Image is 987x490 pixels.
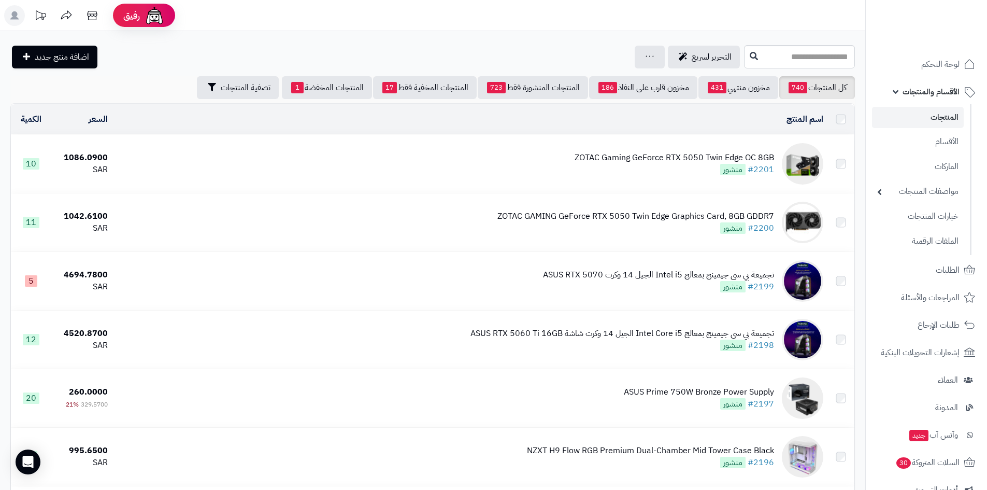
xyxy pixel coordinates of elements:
a: #2198 [748,339,774,352]
a: الطلبات [872,258,981,283]
a: السعر [89,113,108,125]
span: 12 [23,334,39,345]
a: تحديثات المنصة [27,5,53,29]
div: 4520.8700 [55,328,108,340]
span: السلات المتروكة [895,455,960,470]
a: الملفات الرقمية [872,230,964,253]
span: المدونة [935,400,958,415]
a: إشعارات التحويلات البنكية [872,340,981,365]
a: العملاء [872,368,981,393]
img: ASUS Prime 750W Bronze Power Supply [782,377,823,419]
span: التحرير لسريع [692,51,732,63]
a: #2197 [748,398,774,410]
a: المراجعات والأسئلة [872,285,981,310]
div: SAR [55,457,108,469]
a: لوحة التحكم [872,52,981,77]
a: التحرير لسريع [668,46,740,68]
span: الطلبات [936,263,960,277]
div: NZXT H9 Flow RGB Premium Dual-Chamber Mid Tower Case Black [527,445,774,457]
img: ZOTAC GAMING GeForce RTX 5050 Twin Edge Graphics Card, 8GB GDDR7 [782,202,823,243]
a: الأقسام [872,131,964,153]
span: الأقسام والمنتجات [903,85,960,99]
a: السلات المتروكة30 [872,450,981,475]
div: 4694.7800 [55,269,108,281]
img: logo-2.png [917,16,977,38]
a: #2200 [748,222,774,234]
span: 21% [66,400,79,409]
img: ai-face.png [144,5,165,26]
div: Open Intercom Messenger [16,450,40,474]
a: مواصفات المنتجات [872,180,964,203]
span: 186 [598,82,617,93]
span: منشور [720,398,746,410]
img: NZXT H9 Flow RGB Premium Dual-Chamber Mid Tower Case Black [782,436,823,478]
a: الماركات [872,156,964,178]
a: اضافة منتج جديد [12,46,97,68]
a: اسم المنتج [786,113,823,125]
a: الكمية [21,113,41,125]
a: كل المنتجات740 [779,76,855,99]
span: 329.5700 [81,400,108,409]
a: طلبات الإرجاع [872,313,981,338]
img: تجميعة بي سي جيمينج بمعالج Intel i5 الجيل 14 وكرت ASUS RTX 5070 [782,260,823,302]
span: منشور [720,222,746,234]
span: جديد [909,430,928,441]
span: 10 [23,158,39,170]
span: اضافة منتج جديد [35,51,89,63]
span: 260.0000 [69,386,108,398]
span: 30 [896,457,911,469]
span: إشعارات التحويلات البنكية [881,345,960,360]
span: 723 [487,82,506,93]
a: #2201 [748,163,774,176]
span: 17 [382,82,397,93]
span: لوحة التحكم [921,57,960,72]
div: تجميعة بي سي جيمينج بمعالج Intel Core i5 الجيل 14 وكرت شاشة ASUS RTX 5060 Ti 16GB [470,328,774,340]
a: مخزون قارب على النفاذ186 [589,76,697,99]
span: 20 [23,393,39,404]
div: 1086.0900 [55,152,108,164]
span: 431 [708,82,726,93]
span: 5 [25,275,37,287]
a: المنتجات المخفضة1 [282,76,372,99]
span: وآتس آب [908,428,958,442]
a: المنتجات المخفية فقط17 [373,76,477,99]
span: منشور [720,164,746,175]
a: وآتس آبجديد [872,423,981,447]
span: منشور [720,457,746,468]
span: 11 [23,217,39,228]
span: رفيق [123,9,140,22]
div: SAR [55,340,108,352]
span: طلبات الإرجاع [918,318,960,332]
div: ASUS Prime 750W Bronze Power Supply [624,386,774,398]
a: المدونة [872,395,981,420]
a: المنتجات المنشورة فقط723 [478,76,588,99]
div: SAR [55,164,108,176]
a: المنتجات [872,107,964,128]
div: SAR [55,281,108,293]
span: العملاء [938,373,958,387]
div: 1042.6100 [55,211,108,222]
div: ZOTAC Gaming GeForce RTX 5050 Twin Edge OC 8GB [575,152,774,164]
img: ZOTAC Gaming GeForce RTX 5050 Twin Edge OC 8GB [782,143,823,185]
div: ZOTAC GAMING GeForce RTX 5050 Twin Edge Graphics Card, 8GB GDDR7 [497,211,774,222]
div: SAR [55,222,108,234]
span: المراجعات والأسئلة [901,290,960,305]
span: منشور [720,281,746,292]
span: تصفية المنتجات [221,81,270,94]
button: تصفية المنتجات [197,76,279,99]
span: 1 [291,82,304,93]
a: #2199 [748,281,774,293]
div: 995.6500 [55,445,108,457]
img: تجميعة بي سي جيمينج بمعالج Intel Core i5 الجيل 14 وكرت شاشة ASUS RTX 5060 Ti 16GB [782,319,823,360]
span: 740 [789,82,807,93]
a: خيارات المنتجات [872,205,964,228]
span: منشور [720,340,746,351]
a: مخزون منتهي431 [698,76,778,99]
div: تجميعة بي سي جيمينج بمعالج Intel i5 الجيل 14 وكرت ASUS RTX 5070 [543,269,774,281]
a: #2196 [748,456,774,469]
